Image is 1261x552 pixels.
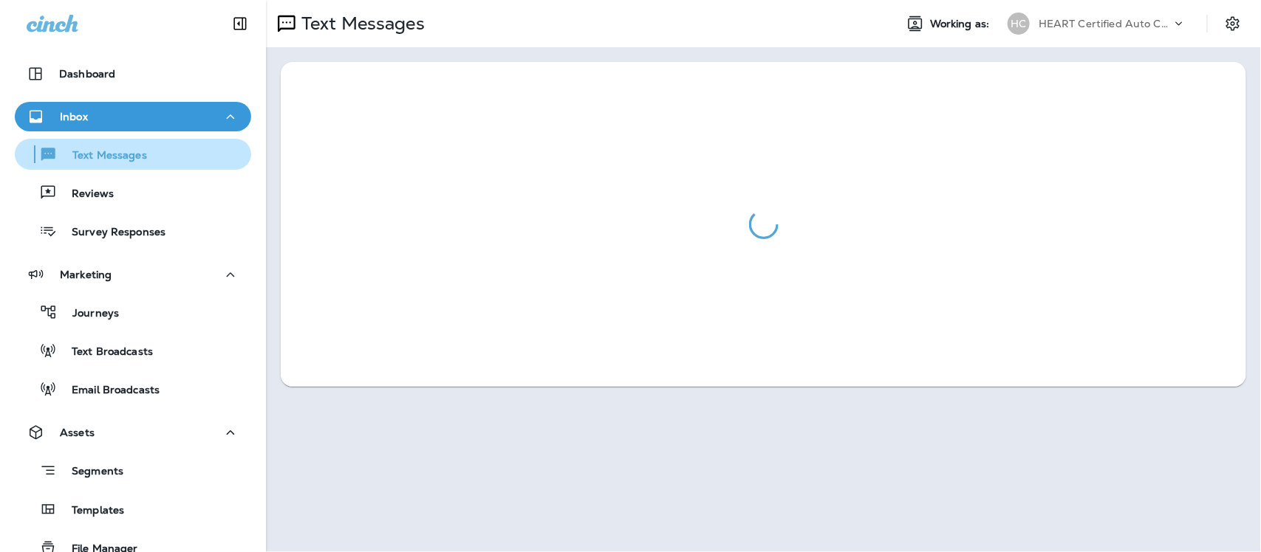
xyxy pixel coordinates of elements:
[59,68,115,80] p: Dashboard
[57,504,124,518] p: Templates
[60,111,88,123] p: Inbox
[1220,10,1246,37] button: Settings
[15,297,251,328] button: Journeys
[57,345,153,359] p: Text Broadcasts
[15,215,251,246] button: Survey Responses
[295,13,425,35] p: Text Messages
[57,384,160,398] p: Email Broadcasts
[58,307,119,321] p: Journeys
[60,269,112,280] p: Marketing
[60,427,95,438] p: Assets
[15,335,251,366] button: Text Broadcasts
[219,9,261,38] button: Collapse Sidebar
[57,187,114,201] p: Reviews
[1008,13,1030,35] div: HC
[15,177,251,208] button: Reviews
[15,102,251,131] button: Inbox
[15,59,251,89] button: Dashboard
[15,455,251,486] button: Segments
[15,260,251,289] button: Marketing
[57,465,123,480] p: Segments
[15,139,251,170] button: Text Messages
[930,18,993,30] span: Working as:
[15,494,251,525] button: Templates
[15,418,251,447] button: Assets
[15,373,251,404] button: Email Broadcasts
[58,149,147,163] p: Text Messages
[57,226,165,240] p: Survey Responses
[1039,18,1172,30] p: HEART Certified Auto Care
